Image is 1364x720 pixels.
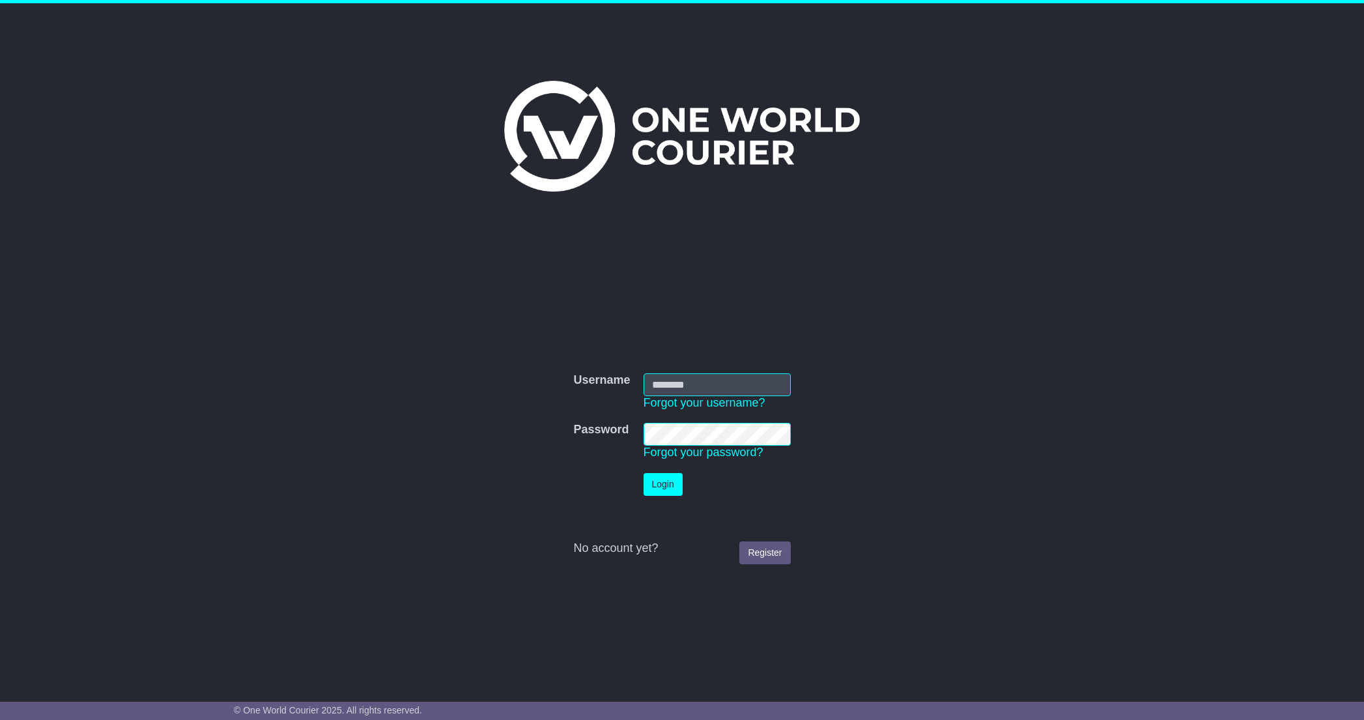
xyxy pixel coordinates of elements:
button: Login [644,473,683,496]
img: One World [504,81,860,192]
a: Forgot your username? [644,396,765,409]
label: Username [573,373,630,388]
a: Forgot your password? [644,446,763,459]
div: No account yet? [573,541,790,556]
span: © One World Courier 2025. All rights reserved. [234,705,422,715]
label: Password [573,423,629,437]
a: Register [739,541,790,564]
